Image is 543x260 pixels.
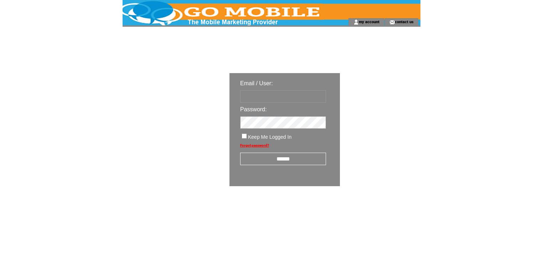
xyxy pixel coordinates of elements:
[240,143,269,147] a: Forgot password?
[395,19,414,24] a: contact us
[240,80,273,86] span: Email / User:
[389,19,395,25] img: contact_us_icon.gif;jsessionid=6DF24491DDAA7F426C4626EF2C2E2F44
[248,134,291,140] span: Keep Me Logged In
[353,19,359,25] img: account_icon.gif;jsessionid=6DF24491DDAA7F426C4626EF2C2E2F44
[240,106,267,112] span: Password:
[361,204,396,213] img: transparent.png;jsessionid=6DF24491DDAA7F426C4626EF2C2E2F44
[359,19,379,24] a: my account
